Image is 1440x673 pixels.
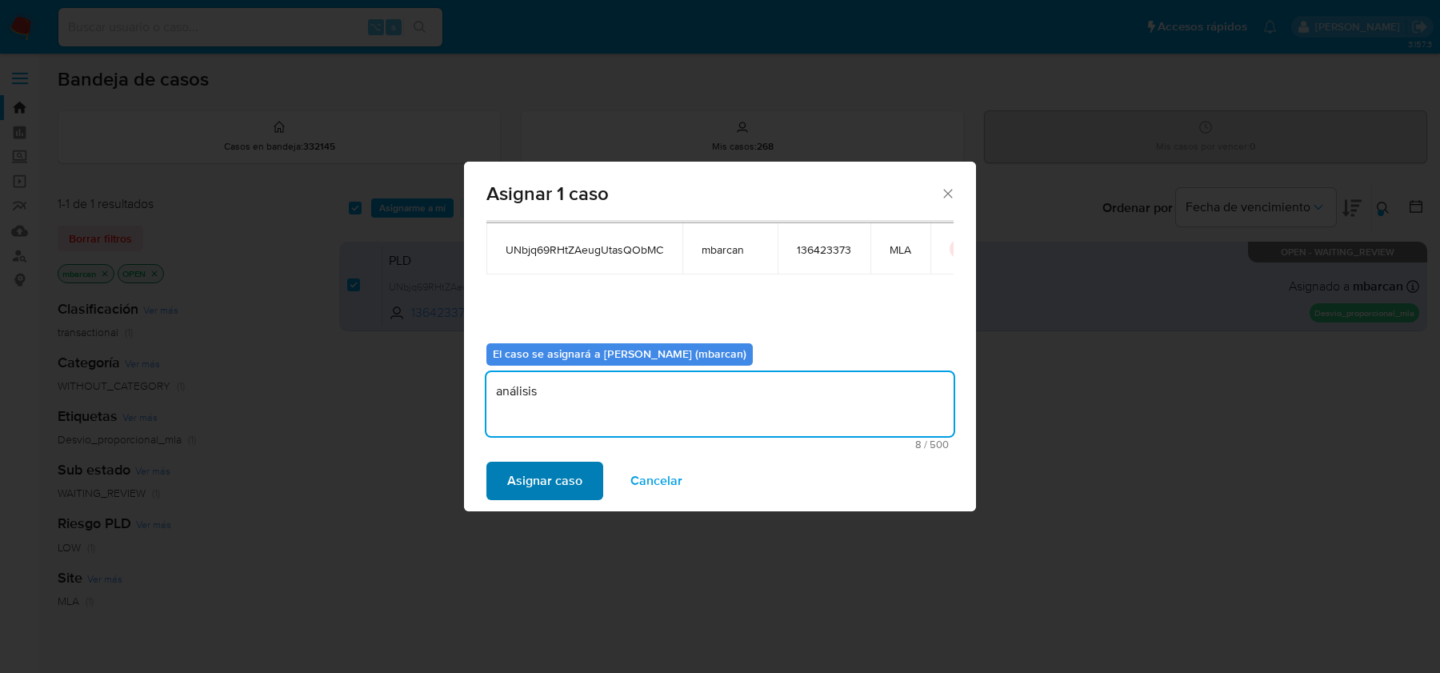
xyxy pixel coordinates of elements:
[630,463,682,499] span: Cancelar
[464,162,976,511] div: assign-modal
[486,372,954,436] textarea: análisis
[486,184,940,203] span: Asignar 1 caso
[610,462,703,500] button: Cancelar
[491,439,949,450] span: Máximo 500 caracteres
[890,242,911,257] span: MLA
[493,346,746,362] b: El caso se asignará a [PERSON_NAME] (mbarcan)
[940,186,954,200] button: Cerrar ventana
[950,239,969,258] button: icon-button
[486,462,603,500] button: Asignar caso
[702,242,758,257] span: mbarcan
[507,463,582,499] span: Asignar caso
[797,242,851,257] span: 136423373
[506,242,663,257] span: UNbjq69RHtZAeugUtasQObMC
